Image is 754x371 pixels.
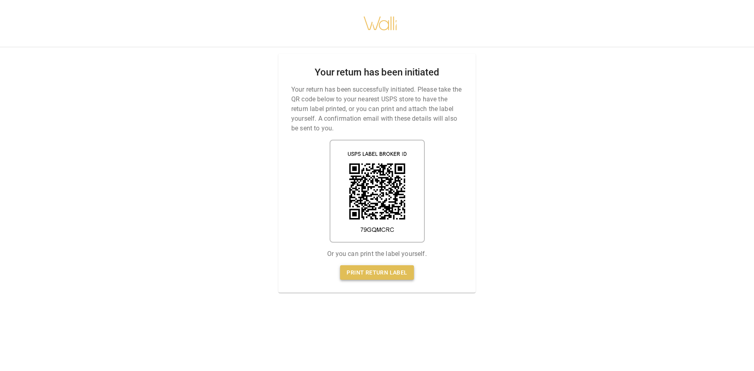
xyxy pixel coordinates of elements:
a: Print return label [340,265,414,280]
h2: Your return has been initiated [315,67,439,78]
img: walli-inc.myshopify.com [363,6,398,41]
img: shipping label qr code [330,140,425,243]
p: Or you can print the label yourself. [327,249,426,259]
p: Your return has been successfully initiated. Please take the QR code below to your nearest USPS s... [291,85,463,133]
